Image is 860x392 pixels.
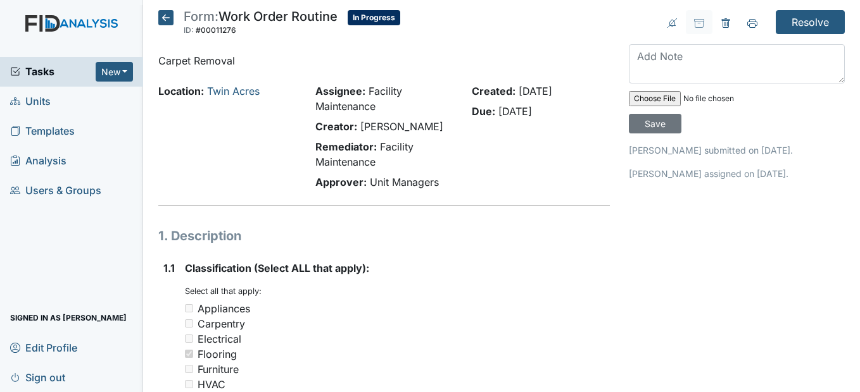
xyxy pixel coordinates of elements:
span: Templates [10,121,75,141]
a: Twin Acres [207,85,260,97]
strong: Remediator: [315,140,377,153]
input: Furniture [185,365,193,373]
span: Form: [184,9,218,24]
p: Carpet Removal [158,53,609,68]
button: New [96,62,134,82]
h1: 1. Description [158,226,609,245]
input: Electrical [185,334,193,343]
span: Edit Profile [10,338,77,357]
small: Select all that apply: [185,286,262,296]
span: Unit Managers [370,176,439,188]
span: [PERSON_NAME] [360,120,443,133]
span: Analysis [10,151,66,171]
span: In Progress [348,10,400,25]
strong: Assignee: [315,85,365,97]
span: #00011276 [196,25,236,35]
div: Appliances [198,301,250,316]
span: [DATE] [519,85,552,97]
span: [DATE] [498,105,532,118]
span: Sign out [10,367,65,387]
div: Flooring [198,346,237,362]
strong: Created: [472,85,515,97]
div: Work Order Routine [184,10,338,38]
div: Furniture [198,362,239,377]
div: HVAC [198,377,225,392]
input: Carpentry [185,319,193,328]
strong: Approver: [315,176,367,188]
a: Tasks [10,64,96,79]
label: 1.1 [163,260,175,276]
input: HVAC [185,380,193,388]
input: Resolve [776,10,845,34]
input: Flooring [185,350,193,358]
div: Electrical [198,331,241,346]
span: Signed in as [PERSON_NAME] [10,308,127,328]
input: Save [629,114,681,133]
span: ID: [184,25,194,35]
strong: Due: [472,105,495,118]
input: Appliances [185,304,193,312]
strong: Location: [158,85,204,97]
strong: Creator: [315,120,357,133]
p: [PERSON_NAME] assigned on [DATE]. [629,167,845,180]
span: Units [10,92,51,111]
p: [PERSON_NAME] submitted on [DATE]. [629,144,845,157]
span: Classification (Select ALL that apply): [185,262,369,274]
div: Carpentry [198,316,245,331]
span: Users & Groups [10,181,101,200]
